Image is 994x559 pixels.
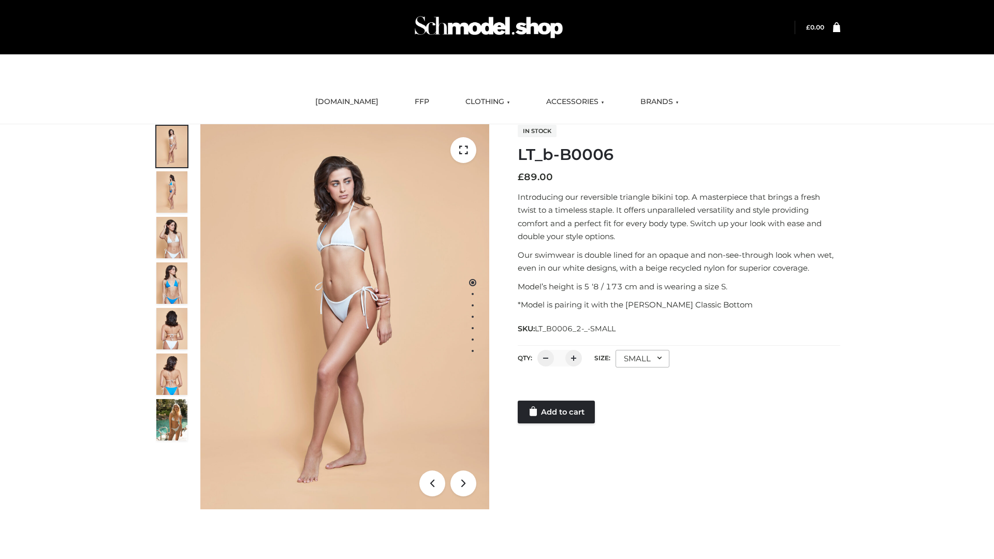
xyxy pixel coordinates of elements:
[518,248,840,275] p: Our swimwear is double lined for an opaque and non-see-through look when wet, even in our white d...
[538,91,612,113] a: ACCESSORIES
[156,262,187,304] img: ArielClassicBikiniTop_CloudNine_AzureSky_OW114ECO_4-scaled.jpg
[806,23,824,31] bdi: 0.00
[633,91,686,113] a: BRANDS
[156,217,187,258] img: ArielClassicBikiniTop_CloudNine_AzureSky_OW114ECO_3-scaled.jpg
[308,91,386,113] a: [DOMAIN_NAME]
[156,308,187,349] img: ArielClassicBikiniTop_CloudNine_AzureSky_OW114ECO_7-scaled.jpg
[594,354,610,362] label: Size:
[535,324,616,333] span: LT_B0006_2-_-SMALL
[518,298,840,312] p: *Model is pairing it with the [PERSON_NAME] Classic Bottom
[806,23,824,31] a: £0.00
[518,401,595,423] a: Add to cart
[518,354,532,362] label: QTY:
[458,91,518,113] a: CLOTHING
[518,322,617,335] span: SKU:
[518,125,557,137] span: In stock
[518,171,524,183] span: £
[806,23,810,31] span: £
[156,126,187,167] img: ArielClassicBikiniTop_CloudNine_AzureSky_OW114ECO_1-scaled.jpg
[518,280,840,293] p: Model’s height is 5 ‘8 / 173 cm and is wearing a size S.
[518,171,553,183] bdi: 89.00
[411,7,566,48] img: Schmodel Admin 964
[156,399,187,440] img: Arieltop_CloudNine_AzureSky2.jpg
[200,124,489,509] img: ArielClassicBikiniTop_CloudNine_AzureSky_OW114ECO_1
[156,171,187,213] img: ArielClassicBikiniTop_CloudNine_AzureSky_OW114ECO_2-scaled.jpg
[616,350,669,367] div: SMALL
[518,145,840,164] h1: LT_b-B0006
[156,354,187,395] img: ArielClassicBikiniTop_CloudNine_AzureSky_OW114ECO_8-scaled.jpg
[518,190,840,243] p: Introducing our reversible triangle bikini top. A masterpiece that brings a fresh twist to a time...
[407,91,437,113] a: FFP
